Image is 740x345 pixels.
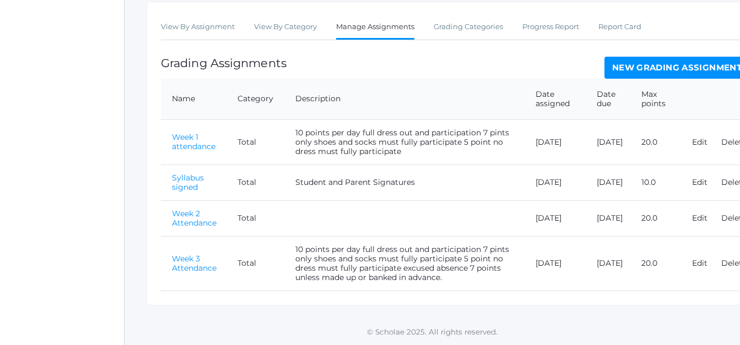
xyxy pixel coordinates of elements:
[598,16,641,38] a: Report Card
[284,236,525,291] td: 10 points per day full dress out and participation 7 pints only shoes and socks must fully partic...
[630,165,681,200] td: 10.0
[525,165,586,200] td: [DATE]
[226,79,284,120] th: Category
[161,79,226,120] th: Name
[586,165,630,200] td: [DATE]
[586,236,630,291] td: [DATE]
[284,119,525,165] td: 10 points per day full dress out and participation 7 pints only shoes and socks must fully partic...
[692,177,707,187] a: Edit
[172,209,217,228] a: Week 2 Attendance
[172,132,215,151] a: Week 1 attendance
[630,79,681,120] th: Max points
[586,119,630,165] td: [DATE]
[161,57,287,69] h1: Grading Assignments
[525,200,586,236] td: [DATE]
[692,258,707,268] a: Edit
[525,119,586,165] td: [DATE]
[434,16,503,38] a: Grading Categories
[586,200,630,236] td: [DATE]
[692,213,707,223] a: Edit
[226,236,284,291] td: Total
[336,16,414,40] a: Manage Assignments
[586,79,630,120] th: Date due
[630,119,681,165] td: 20.0
[525,79,586,120] th: Date assigned
[226,165,284,200] td: Total
[226,200,284,236] td: Total
[172,254,217,273] a: Week 3 Attendance
[161,16,235,38] a: View By Assignment
[172,173,204,192] a: Syllabus signed
[284,79,525,120] th: Description
[226,119,284,165] td: Total
[522,16,579,38] a: Progress Report
[125,326,740,337] p: © Scholae 2025. All rights reserved.
[284,165,525,200] td: Student and Parent Signatures
[630,236,681,291] td: 20.0
[254,16,317,38] a: View By Category
[630,200,681,236] td: 20.0
[525,236,586,291] td: [DATE]
[692,137,707,147] a: Edit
